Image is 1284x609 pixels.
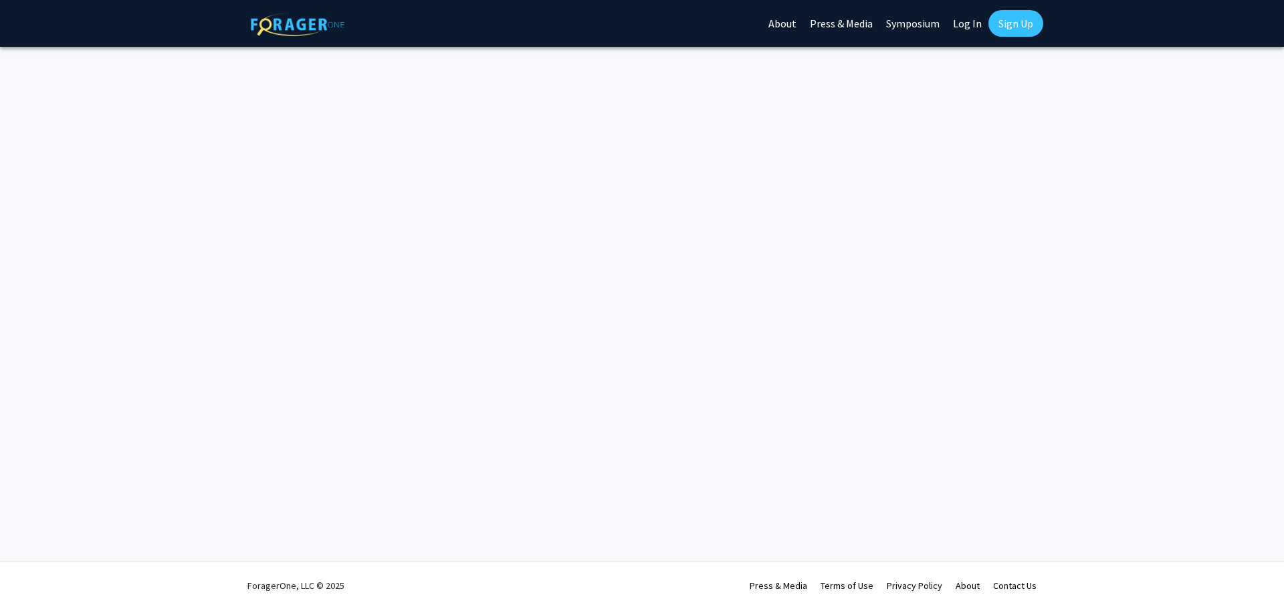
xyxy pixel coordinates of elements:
img: ForagerOne Logo [251,13,344,36]
a: Press & Media [750,580,807,592]
a: Privacy Policy [887,580,942,592]
a: About [956,580,980,592]
div: ForagerOne, LLC © 2025 [247,562,344,609]
a: Sign Up [988,10,1043,37]
a: Terms of Use [821,580,873,592]
a: Contact Us [993,580,1037,592]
